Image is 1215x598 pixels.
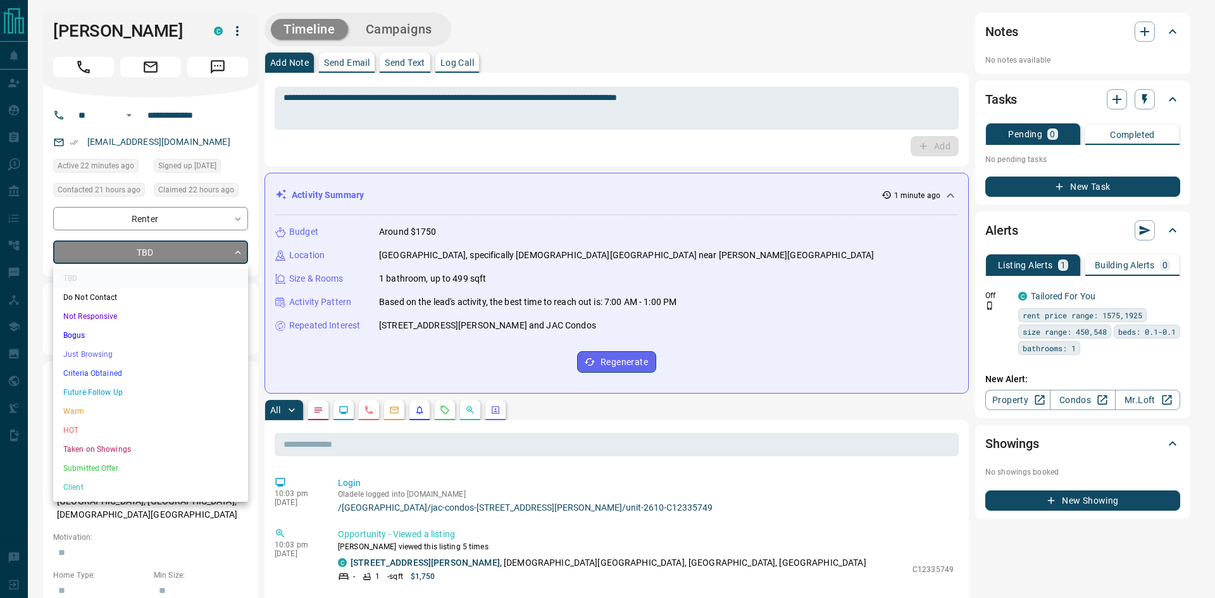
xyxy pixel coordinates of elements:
[53,402,248,421] li: Warm
[53,345,248,364] li: Just Browsing
[53,383,248,402] li: Future Follow Up
[53,459,248,478] li: Submitted Offer
[53,307,248,326] li: Not Responsive
[53,364,248,383] li: Criteria Obtained
[53,478,248,497] li: Client
[53,421,248,440] li: HOT
[53,326,248,345] li: Bogus
[53,288,248,307] li: Do Not Contact
[53,440,248,459] li: Taken on Showings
